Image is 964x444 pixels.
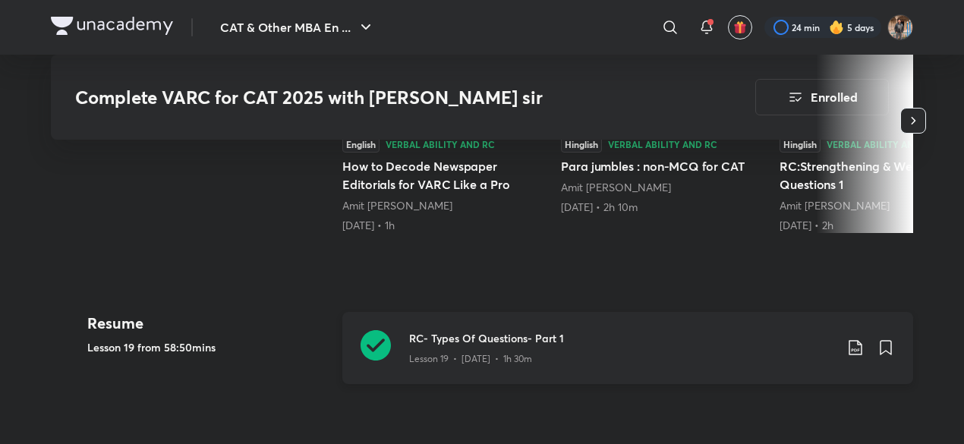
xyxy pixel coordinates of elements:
[87,312,330,335] h4: Resume
[342,136,380,153] div: English
[51,17,173,35] img: Company Logo
[342,312,913,402] a: RC- Types Of Questions- Part 1Lesson 19 • [DATE] • 1h 30m
[561,157,767,175] h5: Para jumbles : non-MCQ for CAT
[728,15,752,39] button: avatar
[755,79,889,115] button: Enrolled
[561,180,671,194] a: Amit [PERSON_NAME]
[342,218,549,233] div: 11th Apr • 1h
[561,200,767,215] div: 27th Jun • 2h 10m
[780,136,821,153] div: Hinglish
[608,140,717,149] div: Verbal Ability and RC
[409,330,834,346] h3: RC- Types Of Questions- Part 1
[75,87,669,109] h3: Complete VARC for CAT 2025 with [PERSON_NAME] sir
[561,136,602,153] div: Hinglish
[87,339,330,355] h5: Lesson 19 from 58:50mins
[780,198,890,213] a: Amit [PERSON_NAME]
[342,157,549,194] h5: How to Decode Newspaper Editorials for VARC Like a Pro
[829,20,844,35] img: streak
[409,352,532,366] p: Lesson 19 • [DATE] • 1h 30m
[386,140,495,149] div: Verbal Ability and RC
[887,14,913,40] img: Mayank kardam
[51,17,173,39] a: Company Logo
[342,198,452,213] a: Amit [PERSON_NAME]
[733,20,747,34] img: avatar
[342,198,549,213] div: Amit Deepak Rohra
[561,180,767,195] div: Amit Deepak Rohra
[211,12,384,43] button: CAT & Other MBA En ...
